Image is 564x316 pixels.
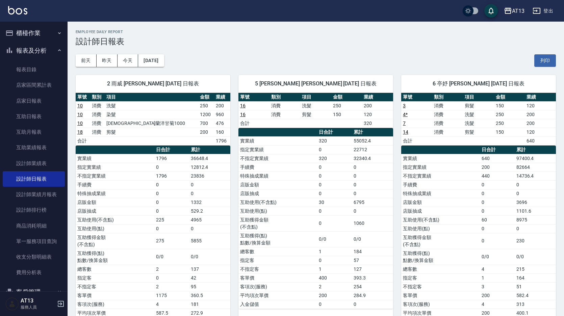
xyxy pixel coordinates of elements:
td: 店販金額 [238,180,317,189]
td: 0 [515,189,556,198]
td: 1796 [214,136,230,145]
td: 剪髮 [463,128,494,136]
a: 設計師日報表 [3,171,65,187]
td: 700 [198,119,214,128]
td: 250 [331,101,362,110]
td: 手續費 [76,180,154,189]
td: 640 [480,154,515,163]
td: 0 [189,180,230,189]
td: 3 [480,282,515,291]
td: 0 [515,180,556,189]
td: 特殊抽成業績 [238,172,317,180]
span: 5 [PERSON_NAME] [PERSON_NAME] [DATE] 日報表 [247,80,385,87]
a: 互助日報表 [3,109,65,124]
td: 洗髮 [463,119,494,128]
a: 16 [240,103,246,108]
span: 6 亭妤 [PERSON_NAME] [DATE] 日報表 [409,80,548,87]
td: 960 [214,110,230,119]
td: 不指定實業績 [76,172,154,180]
a: 店家日報表 [3,93,65,109]
td: 客項次(服務) [76,300,154,309]
td: 0 [317,172,352,180]
td: 0 [154,207,189,215]
td: 230 [515,233,556,249]
td: 225 [154,215,189,224]
th: 單號 [76,93,90,102]
td: 2 [154,265,189,273]
th: 累計 [352,128,393,137]
td: 0 [154,180,189,189]
td: 0 [317,163,352,172]
td: 1796 [154,154,189,163]
td: 客項次(服務) [238,282,317,291]
td: 1 [317,265,352,273]
th: 金額 [494,93,525,102]
a: 互助業績報表 [3,140,65,155]
th: 金額 [198,93,214,102]
td: 582.4 [515,291,556,300]
td: 0 [317,207,352,215]
th: 單號 [238,93,270,102]
table: a dense table [401,93,556,146]
a: 10 [77,103,83,108]
td: 254 [352,282,393,291]
th: 類別 [432,93,463,102]
td: 160 [214,128,230,136]
td: 4 [480,300,515,309]
td: 12812.4 [189,163,230,172]
td: 97400.4 [515,154,556,163]
td: 200 [480,291,515,300]
td: 360.5 [189,291,230,300]
td: 0 [480,180,515,189]
td: 0/0 [154,249,189,265]
td: 120 [525,101,556,110]
td: 不指定客 [238,265,317,273]
td: 200 [362,101,393,110]
td: 250 [494,119,525,128]
td: 127 [352,265,393,273]
td: 手續費 [238,163,317,172]
td: 總客數 [401,265,480,273]
td: 36648.4 [189,154,230,163]
td: 互助獲得(點) 點數/換算金額 [401,249,480,265]
td: 0 [154,198,189,207]
td: 客單價 [401,291,480,300]
td: 不指定客 [76,282,154,291]
p: 服務人員 [21,304,55,310]
td: 0 [154,224,189,233]
td: 0/0 [515,249,556,265]
td: 特殊抽成業績 [76,189,154,198]
td: 22712 [352,145,393,154]
th: 項目 [463,93,494,102]
td: 476 [214,119,230,128]
td: 互助使用(點) [238,207,317,215]
td: 消費 [90,119,105,128]
td: 95 [189,282,230,291]
td: 275 [154,233,189,249]
td: 320 [317,136,352,145]
td: 指定實業績 [401,163,480,172]
td: 合計 [238,119,270,128]
a: 3 [403,103,406,108]
td: 0 [154,163,189,172]
h2: Employee Daily Report [76,30,556,34]
img: Logo [8,6,27,15]
td: 284.9 [352,291,393,300]
td: 不指定實業績 [401,172,480,180]
th: 日合計 [317,128,352,137]
td: 0 [189,224,230,233]
a: 設計師業績表 [3,156,65,171]
table: a dense table [238,128,393,309]
td: 440 [480,172,515,180]
td: 150 [331,110,362,119]
td: 0 [317,300,352,309]
td: 互助獲得金額 (不含點) [238,215,317,231]
td: 0 [352,189,393,198]
td: 1175 [154,291,189,300]
td: 消費 [432,119,463,128]
th: 類別 [270,93,301,102]
td: 消費 [432,128,463,136]
td: 0 [352,180,393,189]
a: 7 [403,121,406,126]
button: [DATE] [138,54,164,67]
